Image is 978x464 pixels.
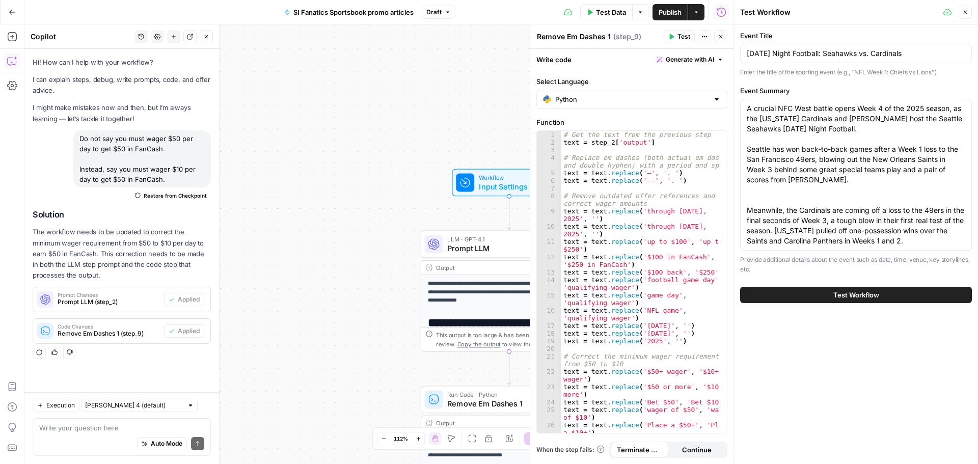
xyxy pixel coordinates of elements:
span: Copy the output [457,341,501,347]
span: Generate with AI [666,55,714,64]
span: Code Changes [58,324,160,329]
p: I can explain steps, debug, write prompts, code, and offer advice. [33,74,211,96]
span: Workflow [479,173,535,182]
p: Provide additional details about the event such as date, time, venue, key storylines, etc. [740,255,972,275]
span: Execution [46,401,75,410]
span: Applied [178,295,200,304]
button: Execution [33,399,79,412]
div: 22 [537,368,561,383]
span: Test Data [596,7,626,17]
span: Publish [659,7,682,17]
button: Generate with AI [653,53,727,66]
div: 7 [537,184,561,192]
span: ( step_9 ) [613,32,641,42]
button: SI Fanatics Sportsbook promo articles [278,4,420,20]
g: Edge from start to step_2 [507,196,511,229]
span: Terminate Workflow [617,445,662,455]
div: 8 [537,192,561,207]
div: 14 [537,276,561,291]
label: Event Title [740,31,972,41]
label: Function [536,117,727,127]
span: LLM · GPT-4.1 [447,234,566,243]
textarea: Remove Em Dashes 1 [537,32,611,42]
div: 19 [537,337,561,345]
div: Output [436,263,566,272]
div: Output [436,418,566,427]
p: I might make mistakes now and then, but I’m always learning — let’s tackle it together! [33,102,211,124]
div: 2 [537,139,561,146]
span: Test Workflow [833,290,879,300]
button: Test [664,30,695,43]
div: 23 [537,383,561,398]
div: 18 [537,330,561,337]
button: Applied [164,324,204,338]
div: 21 [537,352,561,368]
button: Continue [668,442,726,458]
g: Edge from step_2 to step_9 [507,351,511,385]
div: 9 [537,207,561,223]
span: SI Fanatics Sportsbook promo articles [293,7,414,17]
div: 16 [537,307,561,322]
div: 12 [537,253,561,268]
span: Remove Em Dashes 1 (step_9) [58,329,160,338]
span: Restore from Checkpoint [144,192,207,200]
div: 25 [537,406,561,421]
button: Restore from Checkpoint [131,189,211,202]
div: 11 [537,238,561,253]
div: 24 [537,398,561,406]
button: Test Data [580,4,632,20]
button: Auto Mode [137,437,187,450]
div: WorkflowInput SettingsInputs [421,169,597,197]
div: 26 [537,421,561,436]
input: Claude Sonnet 4 (default) [85,400,183,411]
p: Enter the title of the sporting event (e.g., "NFL Week 1: Chiefs vs Lions") [740,67,972,77]
button: Draft [422,6,455,19]
div: 1 [537,131,561,139]
div: Copilot [31,32,131,42]
span: Continue [682,445,712,455]
span: Test [677,32,690,41]
span: Auto Mode [151,439,182,448]
span: Run Code · Python [447,390,566,399]
div: 4 [537,154,561,169]
textarea: A crucial NFC West battle opens Week 4 of the 2025 season, as the [US_STATE] Cardinals and [PERSO... [747,103,965,246]
label: Event Summary [740,86,972,96]
div: 3 [537,146,561,154]
div: 10 [537,223,561,238]
span: Prompt Changes [58,292,160,297]
label: Select Language [536,76,727,87]
p: Hi! How can I help with your workflow? [33,57,211,68]
p: The workflow needs to be updated to correct the minimum wager requirement from $50 to $10 per day... [33,227,211,281]
button: Test Workflow [740,287,972,303]
button: Applied [164,293,204,306]
span: Input Settings [479,181,535,192]
span: Prompt LLM [447,242,566,254]
div: 20 [537,345,561,352]
input: Enter the event title [747,48,965,59]
div: Write code [530,49,733,70]
div: 5 [537,169,561,177]
div: This output is too large & has been abbreviated for review. to view the full content. [436,331,592,349]
div: 15 [537,291,561,307]
span: Remove Em Dashes 1 [447,398,566,409]
span: Draft [426,8,442,17]
span: 112% [394,434,408,443]
div: 6 [537,177,561,184]
div: Do not say you must wager $50 per day to get $50 in FanCash. Instead, say you must wager $10 per ... [73,130,211,187]
a: When the step fails: [536,445,605,454]
span: Applied [178,326,200,336]
span: Prompt LLM (step_2) [58,297,160,307]
h2: Solution [33,210,211,220]
button: Publish [653,4,688,20]
div: 13 [537,268,561,276]
input: Python [555,94,709,104]
div: 17 [537,322,561,330]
